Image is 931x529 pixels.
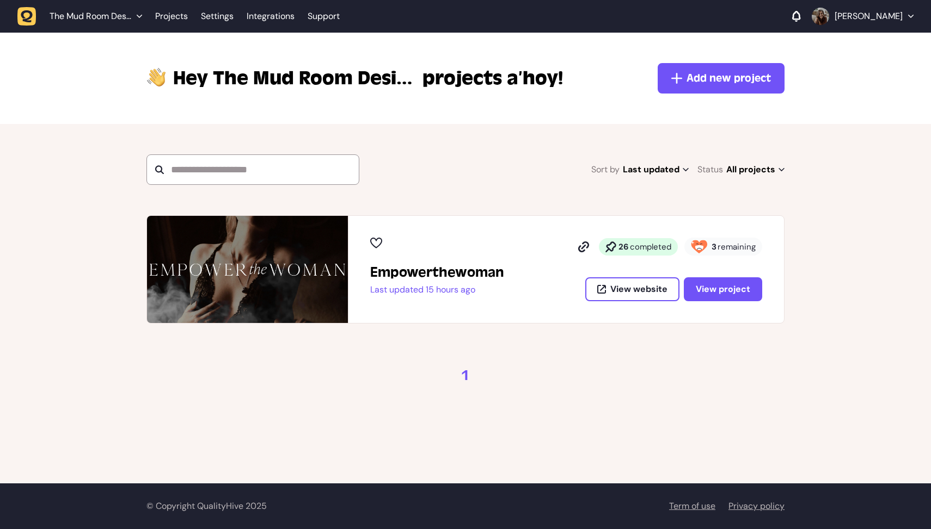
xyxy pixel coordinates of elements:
[147,216,348,323] img: Empowerthewoman
[726,162,785,177] span: All projects
[728,500,785,512] a: Privacy policy
[696,283,750,295] span: View project
[308,11,340,22] a: Support
[712,241,716,252] strong: 3
[585,277,679,301] button: View website
[591,162,620,177] span: Sort by
[658,63,785,94] button: Add new project
[247,7,295,26] a: Integrations
[201,7,234,26] a: Settings
[697,162,723,177] span: Status
[173,65,563,91] p: projects a’hoy!
[173,65,418,91] span: The Mud Room Design Studio
[812,8,829,25] img: Kate Britton
[17,7,149,26] button: The Mud Room Design Studio
[623,162,689,177] span: Last updated
[630,241,671,252] span: completed
[610,285,667,294] span: View website
[812,8,914,25] button: [PERSON_NAME]
[155,7,188,26] a: Projects
[146,65,167,88] img: hi-hand
[684,277,762,301] button: View project
[718,241,756,252] span: remaining
[50,11,131,22] span: The Mud Room Design Studio
[687,71,771,86] span: Add new project
[835,11,903,22] p: [PERSON_NAME]
[146,500,267,512] span: © Copyright QualityHive 2025
[370,284,504,295] p: Last updated 15 hours ago
[370,264,504,281] h2: Empowerthewoman
[618,241,629,252] strong: 26
[461,367,470,384] a: 1
[669,500,715,512] a: Term of use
